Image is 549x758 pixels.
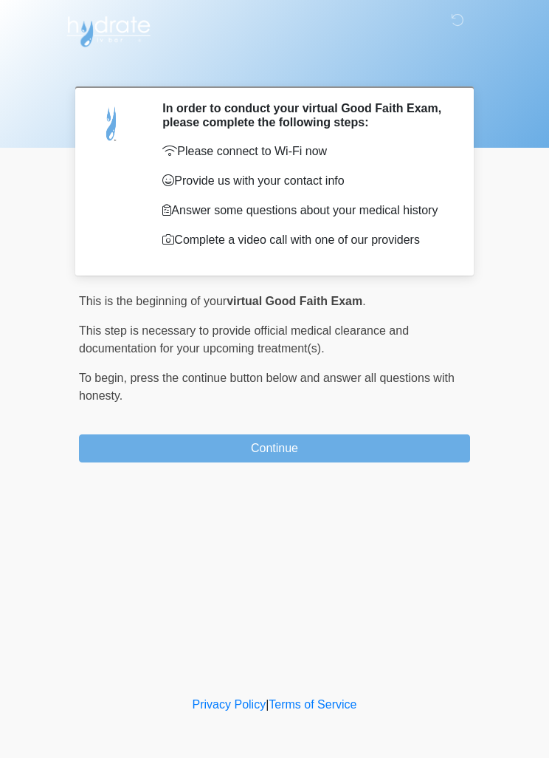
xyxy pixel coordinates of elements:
a: Privacy Policy [193,698,266,711]
a: Terms of Service [269,698,356,711]
span: press the continue button below and answer all questions with honesty. [79,372,455,402]
span: . [362,295,365,307]
p: Provide us with your contact info [162,172,448,190]
h1: ‎ ‎ ‎ [68,53,481,81]
h2: In order to conduct your virtual Good Faith Exam, please complete the following steps: [162,101,448,129]
button: Continue [79,434,470,462]
p: Answer some questions about your medical history [162,202,448,219]
a: | [266,698,269,711]
span: This step is necessary to provide official medical clearance and documentation for your upcoming ... [79,324,409,355]
span: To begin, [79,372,130,384]
strong: virtual Good Faith Exam [227,295,362,307]
p: Please connect to Wi-Fi now [162,143,448,160]
img: Hydrate IV Bar - Scottsdale Logo [64,11,153,48]
span: This is the beginning of your [79,295,227,307]
p: Complete a video call with one of our providers [162,231,448,249]
img: Agent Avatar [90,101,134,146]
